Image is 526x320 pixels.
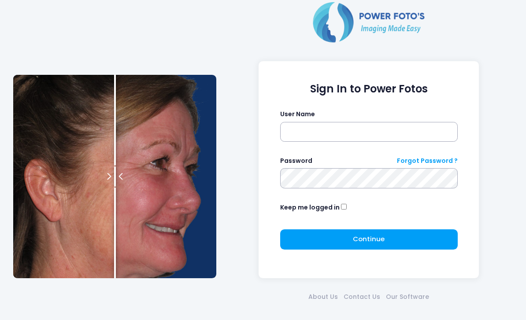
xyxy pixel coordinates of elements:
[306,292,341,302] a: About Us
[341,292,383,302] a: Contact Us
[353,234,385,243] span: Continue
[280,110,315,119] label: User Name
[280,83,458,96] h1: Sign In to Power Fotos
[280,203,340,212] label: Keep me logged in
[383,292,432,302] a: Our Software
[280,229,458,250] button: Continue
[280,156,312,166] label: Password
[397,156,458,166] a: Forgot Password ?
